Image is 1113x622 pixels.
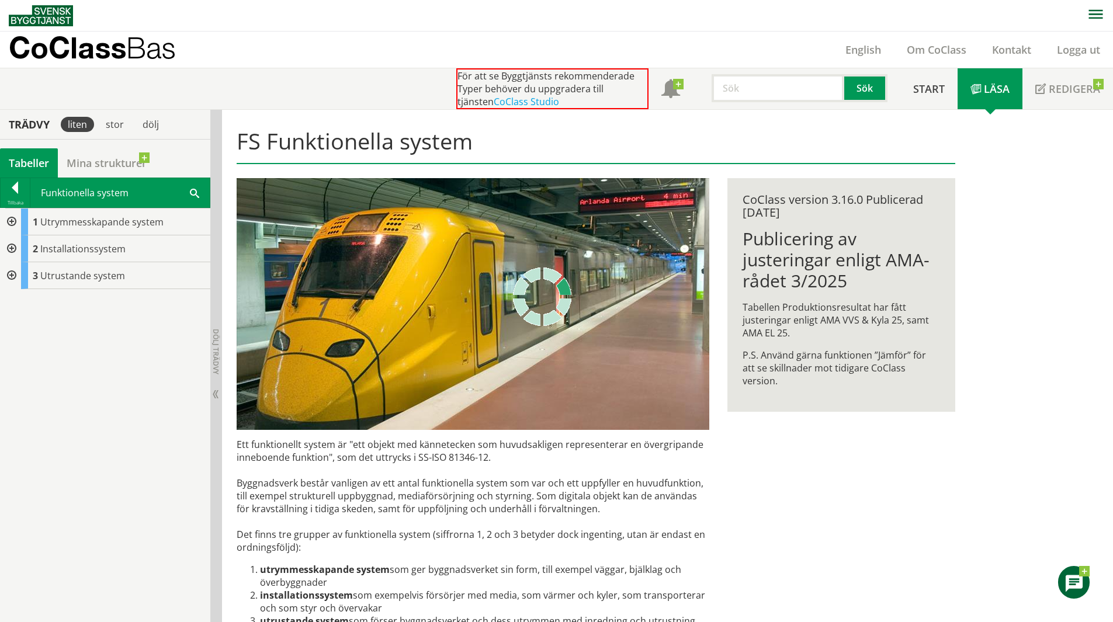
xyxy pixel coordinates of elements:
img: arlanda-express-2.jpg [237,178,709,430]
button: Sök [844,74,887,102]
a: Läsa [958,68,1022,109]
span: Utrymmesskapande system [40,216,164,228]
span: Sök i tabellen [190,186,199,199]
a: Redigera [1022,68,1113,109]
span: Redigera [1049,82,1100,96]
h1: Publicering av justeringar enligt AMA-rådet 3/2025 [743,228,939,291]
span: Installationssystem [40,242,126,255]
span: Bas [126,30,176,65]
div: Trädvy [2,118,56,131]
a: Om CoClass [894,43,979,57]
span: Dölj trädvy [211,329,221,374]
span: Läsa [984,82,1010,96]
div: Tillbaka [1,198,30,207]
div: För att se Byggtjänsts rekommenderade Typer behöver du uppgradera till tjänsten [456,68,649,109]
img: Laddar [513,267,571,326]
div: dölj [136,117,166,132]
a: English [833,43,894,57]
span: 1 [33,216,38,228]
div: stor [99,117,131,132]
input: Sök [712,74,844,102]
div: CoClass version 3.16.0 Publicerad [DATE] [743,193,939,219]
div: Funktionella system [30,178,210,207]
div: liten [61,117,94,132]
span: 3 [33,269,38,282]
a: Kontakt [979,43,1044,57]
a: Logga ut [1044,43,1113,57]
strong: installationssystem [260,589,353,602]
h1: FS Funktionella system [237,128,955,164]
img: Svensk Byggtjänst [9,5,73,26]
p: Tabellen Produktionsresultat har fått justeringar enligt AMA VVS & Kyla 25, samt AMA EL 25. [743,301,939,339]
a: CoClass Studio [494,95,559,108]
a: CoClassBas [9,32,201,68]
span: 2 [33,242,38,255]
li: som exempelvis försörjer med media, som värmer och kyler, som trans­porterar och som styr och öve... [260,589,709,614]
p: CoClass [9,41,176,54]
span: Start [913,82,945,96]
span: Utrustande system [40,269,125,282]
strong: utrymmesskapande system [260,563,390,576]
span: Notifikationer [661,81,680,99]
a: Start [900,68,958,109]
a: Mina strukturer [58,148,155,178]
p: P.S. Använd gärna funktionen ”Jämför” för att se skillnader mot tidigare CoClass version. [743,349,939,387]
li: som ger byggnadsverket sin form, till exempel väggar, bjälklag och överbyggnader [260,563,709,589]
